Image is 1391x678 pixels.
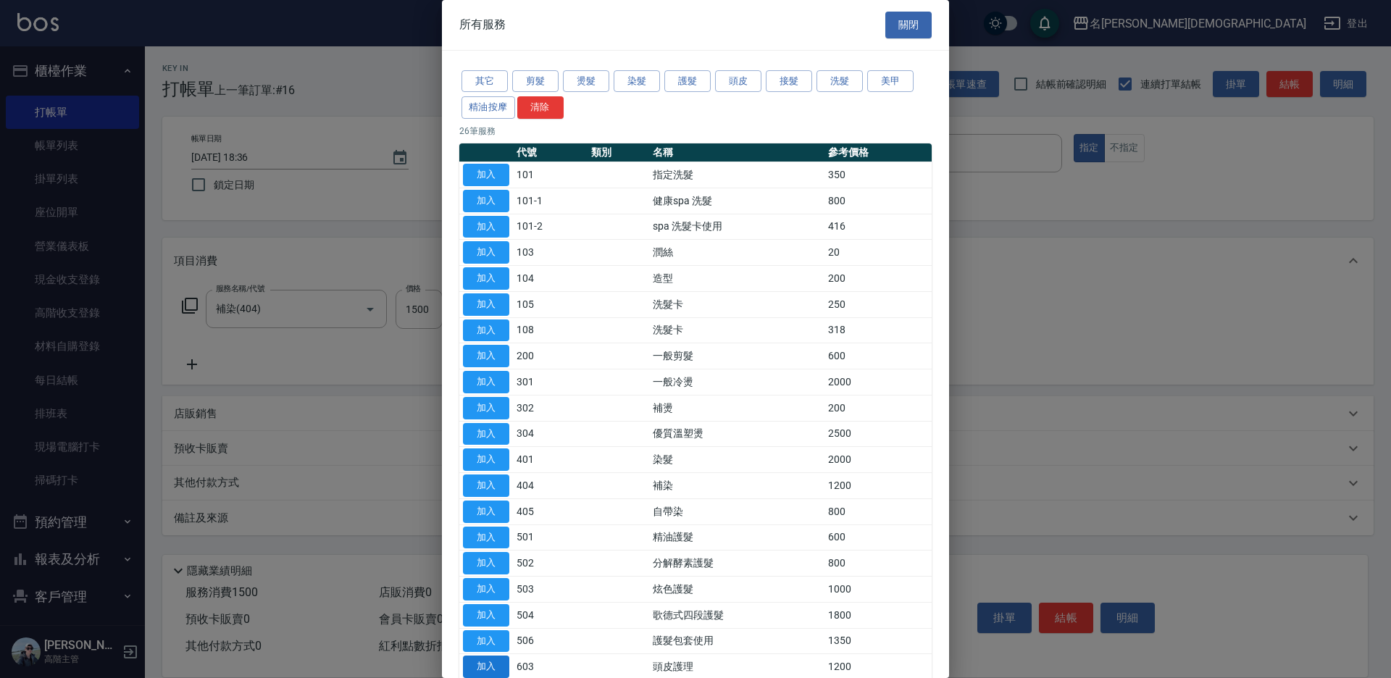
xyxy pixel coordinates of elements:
td: 502 [513,551,588,577]
td: 108 [513,317,588,343]
td: 302 [513,395,588,421]
button: 染髮 [614,70,660,93]
td: 506 [513,628,588,654]
th: 類別 [588,143,649,162]
td: 501 [513,524,588,551]
td: 染髮 [649,447,824,473]
td: 2500 [824,421,932,447]
button: 加入 [463,474,509,497]
button: 剪髮 [512,70,559,93]
td: 一般剪髮 [649,343,824,369]
td: 補染 [649,473,824,499]
td: 600 [824,343,932,369]
td: 護髮包套使用 [649,628,824,654]
button: 加入 [463,656,509,678]
th: 名稱 [649,143,824,162]
td: 1800 [824,602,932,628]
td: 分解酵素護髮 [649,551,824,577]
td: 318 [824,317,932,343]
p: 26 筆服務 [459,125,932,138]
button: 加入 [463,164,509,186]
button: 加入 [463,630,509,653]
button: 洗髮 [816,70,863,93]
button: 其它 [461,70,508,93]
td: 精油護髮 [649,524,824,551]
td: 潤絲 [649,240,824,266]
td: 304 [513,421,588,447]
td: 504 [513,602,588,628]
button: 加入 [463,371,509,393]
td: 指定洗髮 [649,162,824,188]
td: 一般冷燙 [649,369,824,395]
button: 精油按摩 [461,96,515,119]
td: 800 [824,188,932,214]
td: 洗髮卡 [649,317,824,343]
button: 關閉 [885,12,932,38]
td: 401 [513,447,588,473]
button: 加入 [463,267,509,290]
td: 250 [824,291,932,317]
td: 補燙 [649,395,824,421]
button: 加入 [463,293,509,316]
button: 頭皮 [715,70,761,93]
td: 2000 [824,369,932,395]
td: 造型 [649,266,824,292]
td: 洗髮卡 [649,291,824,317]
td: 350 [824,162,932,188]
td: 200 [513,343,588,369]
td: 600 [824,524,932,551]
button: 加入 [463,604,509,627]
td: 200 [824,266,932,292]
td: 2000 [824,447,932,473]
button: 清除 [517,96,564,119]
button: 加入 [463,448,509,471]
td: 105 [513,291,588,317]
td: 101-2 [513,214,588,240]
td: 405 [513,498,588,524]
td: 歌德式四段護髮 [649,602,824,628]
button: 美甲 [867,70,914,93]
td: 200 [824,395,932,421]
td: 101-1 [513,188,588,214]
td: 103 [513,240,588,266]
button: 加入 [463,319,509,342]
td: 800 [824,551,932,577]
button: 護髮 [664,70,711,93]
button: 接髮 [766,70,812,93]
button: 加入 [463,578,509,600]
button: 加入 [463,216,509,238]
button: 加入 [463,423,509,445]
td: 優質溫塑燙 [649,421,824,447]
button: 加入 [463,501,509,523]
button: 燙髮 [563,70,609,93]
td: 1200 [824,473,932,499]
td: 104 [513,266,588,292]
th: 代號 [513,143,588,162]
td: 503 [513,577,588,603]
td: 1000 [824,577,932,603]
td: 健康spa 洗髮 [649,188,824,214]
button: 加入 [463,527,509,549]
td: 404 [513,473,588,499]
button: 加入 [463,241,509,264]
button: 加入 [463,190,509,212]
th: 參考價格 [824,143,932,162]
td: 301 [513,369,588,395]
span: 所有服務 [459,17,506,32]
td: 416 [824,214,932,240]
td: 自帶染 [649,498,824,524]
td: 101 [513,162,588,188]
td: 1350 [824,628,932,654]
button: 加入 [463,552,509,574]
button: 加入 [463,397,509,419]
button: 加入 [463,345,509,367]
td: 800 [824,498,932,524]
td: spa 洗髮卡使用 [649,214,824,240]
td: 20 [824,240,932,266]
td: 炫色護髮 [649,577,824,603]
